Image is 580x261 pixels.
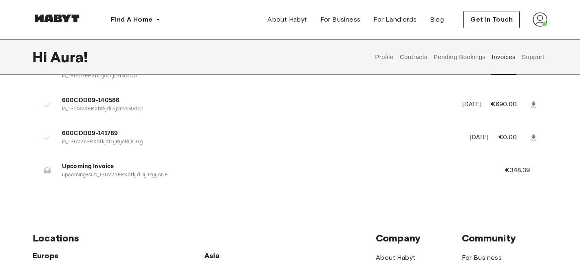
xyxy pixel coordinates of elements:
a: About Habyt [261,11,313,28]
span: Europe [33,251,204,261]
button: Find A Home [104,11,167,28]
span: Locations [33,232,376,244]
p: in_1Rr6oKEPXbtkjdDys9nlo2C0 [62,72,452,80]
button: Get in Touch [463,11,520,28]
a: For Business [314,11,367,28]
p: €348.39 [505,166,541,175]
p: upcoming+sub_1S6V2YEPXbtkjdDyJZyyorJF [62,171,485,179]
img: Habyt [33,14,82,22]
span: Find A Home [111,15,152,24]
span: Company [376,232,462,244]
span: Aura ! [50,48,88,66]
span: For Business [320,15,361,24]
button: Invoices [491,39,516,75]
button: Support [520,39,545,75]
span: About Habyt [267,15,307,24]
p: €0.00 [498,133,528,143]
a: Blog [423,11,451,28]
p: [DATE] [470,133,489,143]
span: For Landlords [373,15,417,24]
span: Blog [430,15,444,24]
span: 600CDD09-140586 [62,96,452,105]
span: Asia [204,251,290,261]
p: [DATE] [462,100,481,110]
p: in_1S6V2YEPXbtkjdDyPyeRQUGg [62,138,460,146]
span: 600CDD09-141789 [62,129,460,138]
a: For Landlords [367,11,423,28]
p: in_1S2MVXEPXbtkjdDy2meG9dzp [62,105,452,113]
p: €690.00 [491,100,528,110]
button: Profile [374,39,395,75]
button: Contracts [399,39,428,75]
span: Community [462,232,548,244]
img: avatar [533,12,547,27]
button: Pending Bookings [432,39,487,75]
div: user profile tabs [372,39,547,75]
span: Upcoming Invoice [62,162,485,171]
span: Get in Touch [470,15,513,24]
span: Hi [33,48,50,66]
